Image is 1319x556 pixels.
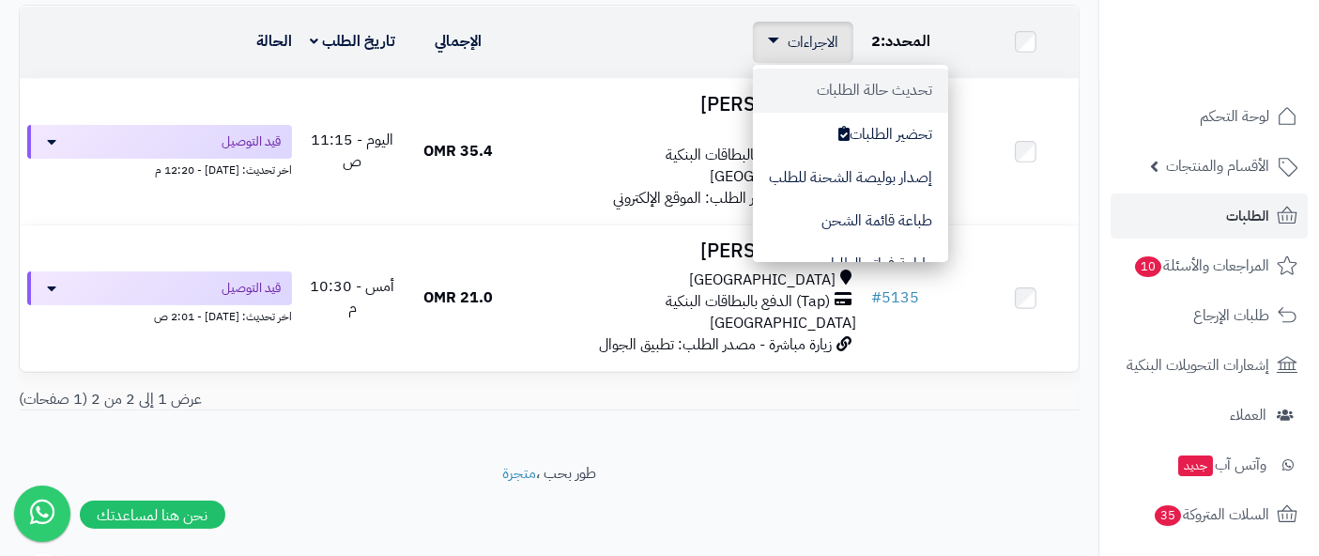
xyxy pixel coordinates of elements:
[871,286,882,309] span: #
[1176,452,1266,478] span: وآتس آب
[1134,255,1161,277] span: 10
[788,31,838,54] span: الاجراءات
[423,286,493,309] span: 21.0 OMR
[753,113,948,156] button: تحضير الطلبات
[519,240,857,262] h3: [PERSON_NAME]
[310,30,395,53] a: تاريخ الطلب
[1133,253,1269,279] span: المراجعات والأسئلة
[1193,302,1269,329] span: طلبات الإرجاع
[27,305,292,325] div: اخر تحديث: [DATE] - 2:01 ص
[871,286,919,309] a: #5135
[502,462,536,485] a: متجرة
[27,159,292,178] div: اخر تحديث: [DATE] - 12:20 م
[1111,442,1308,487] a: وآتس آبجديد
[1154,504,1181,526] span: 35
[1127,352,1269,378] span: إشعارات التحويلات البنكية
[310,275,394,319] span: أمس - 10:30 م
[613,187,832,209] span: جوجل - مصدر الطلب: الموقع الإلكتروني
[753,242,948,286] button: طباعة فواتير الطلبات
[256,30,292,53] a: الحالة
[710,165,856,188] span: [GEOGRAPHIC_DATA]
[1111,343,1308,388] a: إشعارات التحويلات البنكية
[1191,38,1301,77] img: logo-2.png
[689,270,836,291] span: [GEOGRAPHIC_DATA]
[1200,103,1269,130] span: لوحة التحكم
[1111,94,1308,139] a: لوحة التحكم
[599,333,832,356] span: زيارة مباشرة - مصدر الطلب: تطبيق الجوال
[1111,393,1308,438] a: العملاء
[753,69,948,112] button: تحديث حالة الطلبات
[435,30,482,53] a: الإجمالي
[1111,492,1308,537] a: السلات المتروكة35
[1111,193,1308,239] a: الطلبات
[710,312,856,334] span: [GEOGRAPHIC_DATA]
[222,279,281,298] span: قيد التوصيل
[1230,402,1266,428] span: العملاء
[311,129,393,173] span: اليوم - 11:15 ص
[1153,502,1269,528] span: السلات المتروكة
[666,291,830,313] span: (Tap) الدفع بالبطاقات البنكية
[1166,153,1269,179] span: الأقسام والمنتجات
[871,30,881,53] span: 2
[222,132,281,151] span: قيد التوصيل
[666,145,830,166] span: (Tap) الدفع بالبطاقات البنكية
[768,31,838,54] a: الاجراءات
[753,199,948,242] button: طباعة قائمة الشحن
[1111,243,1308,288] a: المراجعات والأسئلة10
[1178,456,1213,476] span: جديد
[423,140,493,162] span: 35.4 OMR
[5,389,549,410] div: عرض 1 إلى 2 من 2 (1 صفحات)
[519,94,857,116] h3: [PERSON_NAME]
[753,156,948,199] button: إصدار بوليصة الشحنة للطلب
[1226,203,1269,229] span: الطلبات
[1111,293,1308,338] a: طلبات الإرجاع
[871,31,965,53] div: المحدد:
